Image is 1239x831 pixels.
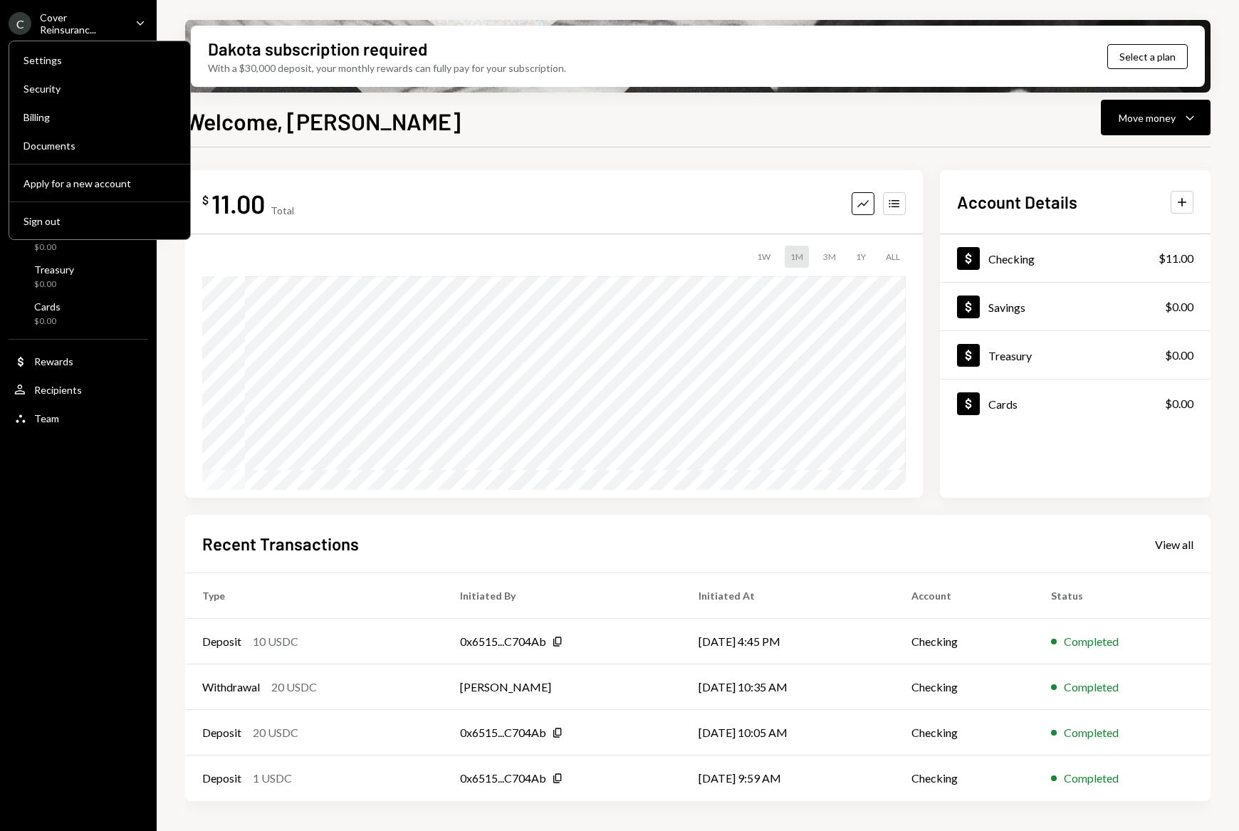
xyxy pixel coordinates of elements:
[1101,100,1211,135] button: Move money
[34,241,68,254] div: $0.00
[681,664,895,710] td: [DATE] 10:35 AM
[460,724,546,741] div: 0x6515...C704Ab
[9,12,31,35] div: C
[894,756,1034,801] td: Checking
[9,405,148,431] a: Team
[681,710,895,756] td: [DATE] 10:05 AM
[1165,298,1193,315] div: $0.00
[460,633,546,650] div: 0x6515...C704Ab
[9,296,148,330] a: Cards$0.00
[202,770,241,787] div: Deposit
[208,61,566,75] div: With a $30,000 deposit, your monthly rewards can fully pay for your subscription.
[40,11,124,36] div: Cover Reinsuranc...
[957,190,1077,214] h2: Account Details
[271,204,294,216] div: Total
[208,37,427,61] div: Dakota subscription required
[940,380,1211,427] a: Cards$0.00
[202,532,359,555] h2: Recent Transactions
[1165,347,1193,364] div: $0.00
[1064,724,1119,741] div: Completed
[988,252,1035,266] div: Checking
[271,679,317,696] div: 20 USDC
[894,573,1034,619] th: Account
[1107,44,1188,69] button: Select a plan
[185,107,461,135] h1: Welcome, [PERSON_NAME]
[988,300,1025,314] div: Savings
[751,246,776,268] div: 1W
[34,278,74,291] div: $0.00
[34,384,82,396] div: Recipients
[9,259,148,293] a: Treasury$0.00
[894,619,1034,664] td: Checking
[202,679,260,696] div: Withdrawal
[681,573,895,619] th: Initiated At
[23,111,176,123] div: Billing
[15,171,184,197] button: Apply for a new account
[1155,538,1193,552] div: View all
[988,397,1018,411] div: Cards
[253,724,298,741] div: 20 USDC
[202,724,241,741] div: Deposit
[23,215,176,227] div: Sign out
[681,619,895,664] td: [DATE] 4:45 PM
[202,193,209,207] div: $
[785,246,809,268] div: 1M
[1119,110,1176,125] div: Move money
[34,315,61,328] div: $0.00
[23,177,176,189] div: Apply for a new account
[211,187,265,219] div: 11.00
[9,348,148,374] a: Rewards
[34,355,73,367] div: Rewards
[185,573,443,619] th: Type
[1165,395,1193,412] div: $0.00
[460,770,546,787] div: 0x6515...C704Ab
[253,770,292,787] div: 1 USDC
[202,633,241,650] div: Deposit
[15,75,184,101] a: Security
[1064,633,1119,650] div: Completed
[894,664,1034,710] td: Checking
[817,246,842,268] div: 3M
[253,633,298,650] div: 10 USDC
[23,54,176,66] div: Settings
[443,664,681,710] td: [PERSON_NAME]
[988,349,1032,362] div: Treasury
[894,710,1034,756] td: Checking
[850,246,872,268] div: 1Y
[940,331,1211,379] a: Treasury$0.00
[1034,573,1211,619] th: Status
[9,377,148,402] a: Recipients
[880,246,906,268] div: ALL
[23,140,176,152] div: Documents
[1064,679,1119,696] div: Completed
[15,104,184,130] a: Billing
[1159,250,1193,267] div: $11.00
[940,283,1211,330] a: Savings$0.00
[15,132,184,158] a: Documents
[34,263,74,276] div: Treasury
[15,47,184,73] a: Settings
[34,300,61,313] div: Cards
[23,83,176,95] div: Security
[1155,536,1193,552] a: View all
[443,573,681,619] th: Initiated By
[681,756,895,801] td: [DATE] 9:59 AM
[940,234,1211,282] a: Checking$11.00
[1064,770,1119,787] div: Completed
[34,412,59,424] div: Team
[15,209,184,234] button: Sign out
